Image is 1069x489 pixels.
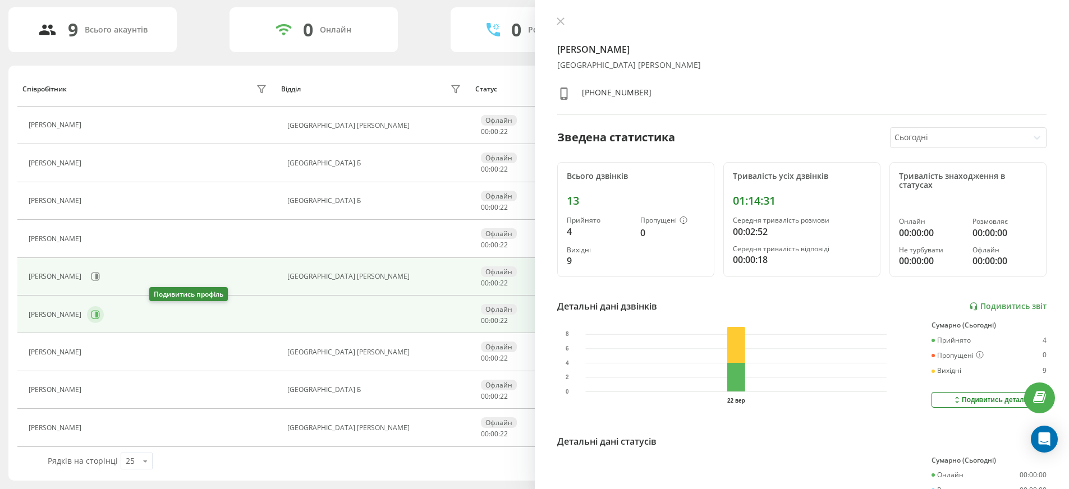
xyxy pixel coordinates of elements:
[481,354,508,362] div: : :
[899,218,964,225] div: Онлайн
[733,216,871,224] div: Середня тривалість розмови
[481,316,489,325] span: 00
[567,194,705,207] div: 13
[899,254,964,267] div: 00:00:00
[932,392,1047,408] button: Подивитись деталі
[566,331,569,338] text: 8
[481,342,517,352] div: Офлайн
[500,278,508,288] span: 22
[303,19,313,40] div: 0
[1043,336,1047,344] div: 4
[500,240,508,250] span: 22
[481,240,489,250] span: 00
[566,374,569,380] text: 2
[29,273,84,280] div: [PERSON_NAME]
[557,435,657,448] div: Детальні дані статусів
[899,226,964,239] div: 00:00:00
[490,391,498,401] span: 00
[640,226,705,239] div: 0
[733,194,871,207] div: 01:14:31
[490,429,498,439] span: 00
[566,389,569,395] text: 0
[481,202,489,212] span: 00
[481,128,508,136] div: : :
[475,85,497,93] div: Статус
[733,225,871,238] div: 00:02:52
[29,424,84,432] div: [PERSON_NAME]
[567,246,631,254] div: Вихідні
[287,424,464,432] div: [GEOGRAPHIC_DATA] [PERSON_NAME]
[727,398,745,404] text: 22 вер
[932,321,1047,329] div: Сумарно (Сьогодні)
[500,429,508,439] span: 22
[566,345,569,352] text: 6
[490,240,498,250] span: 00
[972,246,1037,254] div: Офлайн
[490,164,498,174] span: 00
[481,165,508,173] div: : :
[481,266,517,277] div: Офлайн
[582,87,652,103] div: [PHONE_NUMBER]
[511,19,521,40] div: 0
[481,429,489,439] span: 00
[733,253,871,266] div: 00:00:18
[29,311,84,319] div: [PERSON_NAME]
[287,348,464,356] div: [GEOGRAPHIC_DATA] [PERSON_NAME]
[952,395,1026,404] div: Подивитись деталі
[481,241,508,249] div: : :
[972,218,1037,225] div: Розмовляє
[557,129,675,146] div: Зведена статистика
[481,228,517,239] div: Офлайн
[899,172,1037,191] div: Тривалість знаходження в статусах
[29,197,84,205] div: [PERSON_NAME]
[1043,351,1047,360] div: 0
[972,254,1037,267] div: 00:00:00
[932,456,1047,464] div: Сумарно (Сьогодні)
[29,159,84,167] div: [PERSON_NAME]
[287,197,464,205] div: [GEOGRAPHIC_DATA] Б
[481,353,489,363] span: 00
[899,246,964,254] div: Не турбувати
[85,25,148,35] div: Всього акаунтів
[567,254,631,267] div: 9
[557,43,1047,56] h4: [PERSON_NAME]
[481,204,508,211] div: : :
[481,153,517,163] div: Офлайн
[557,61,1047,70] div: [GEOGRAPHIC_DATA] [PERSON_NAME]
[287,122,464,130] div: [GEOGRAPHIC_DATA] [PERSON_NAME]
[567,216,631,224] div: Прийнято
[281,85,301,93] div: Відділ
[481,430,508,438] div: : :
[68,19,78,40] div: 9
[932,471,964,479] div: Онлайн
[566,360,569,366] text: 4
[481,164,489,174] span: 00
[481,417,517,428] div: Офлайн
[969,302,1047,311] a: Подивитись звіт
[126,455,135,467] div: 25
[932,351,984,360] div: Пропущені
[733,172,871,181] div: Тривалість усіх дзвінків
[932,336,971,344] div: Прийнято
[1020,471,1047,479] div: 00:00:00
[481,127,489,136] span: 00
[490,127,498,136] span: 00
[481,115,517,126] div: Офлайн
[481,304,517,315] div: Офлайн
[320,25,351,35] div: Онлайн
[481,317,508,325] div: : :
[490,278,498,288] span: 00
[640,216,705,225] div: Пропущені
[500,202,508,212] span: 22
[490,316,498,325] span: 00
[22,85,67,93] div: Співробітник
[733,245,871,253] div: Середня тривалість відповіді
[500,164,508,174] span: 22
[29,386,84,394] div: [PERSON_NAME]
[481,279,508,287] div: : :
[500,127,508,136] span: 22
[1043,367,1047,375] div: 9
[567,172,705,181] div: Всього дзвінків
[287,386,464,394] div: [GEOGRAPHIC_DATA] Б
[481,393,508,400] div: : :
